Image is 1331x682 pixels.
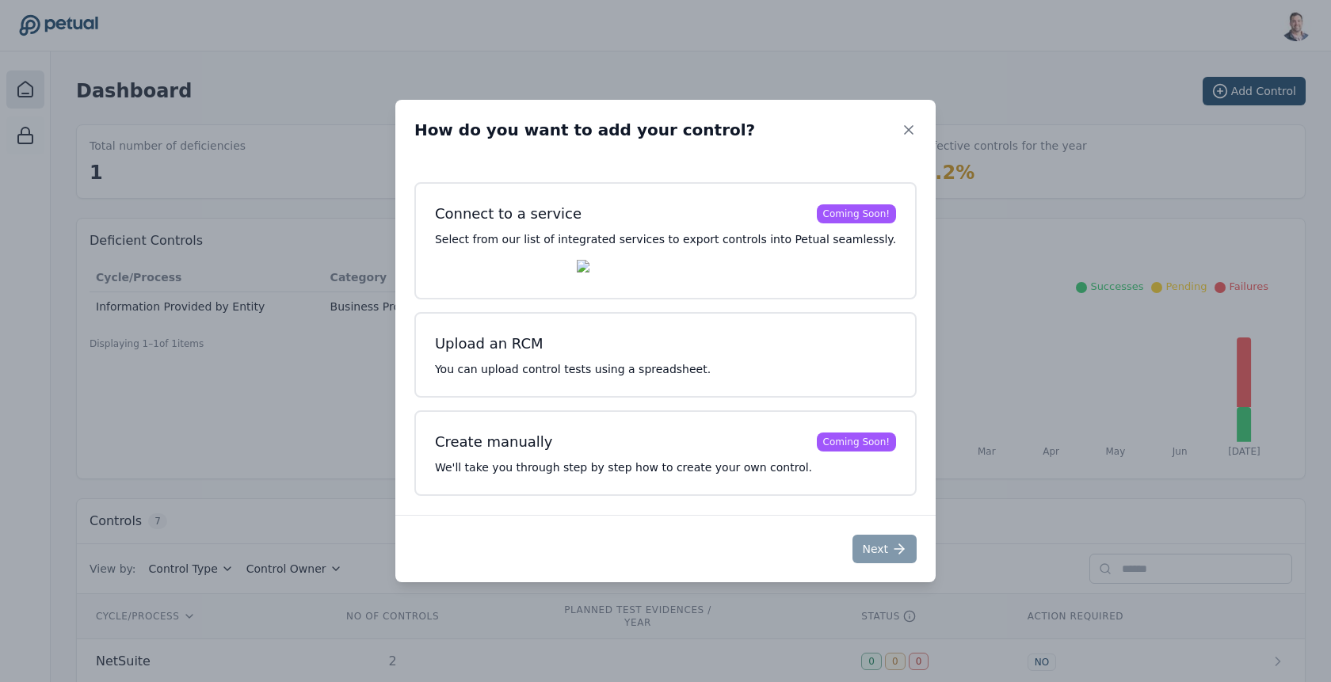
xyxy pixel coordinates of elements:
img: Workiva [577,260,682,279]
img: Auditboard [435,263,564,279]
button: Next [852,535,917,563]
div: Coming Soon! [817,204,897,223]
div: Upload an RCM [435,333,543,355]
p: You can upload control tests using a spreadsheet. [435,361,896,377]
div: Create manually [435,431,553,453]
p: Select from our list of integrated services to export controls into Petual seamlessly. [435,231,896,247]
p: We'll take you through step by step how to create your own control. [435,459,896,475]
div: Coming Soon! [817,432,897,451]
h2: How do you want to add your control? [414,119,755,141]
div: Connect to a service [435,203,582,225]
